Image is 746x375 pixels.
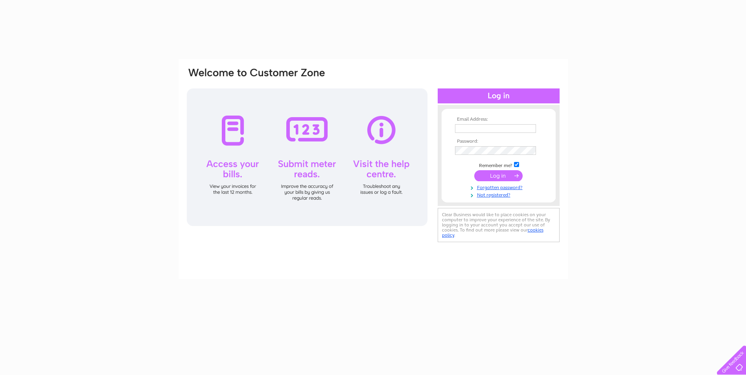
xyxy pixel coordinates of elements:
[453,117,544,122] th: Email Address:
[453,139,544,144] th: Password:
[455,183,544,191] a: Forgotten password?
[442,227,543,238] a: cookies policy
[438,208,560,242] div: Clear Business would like to place cookies on your computer to improve your experience of the sit...
[474,170,523,181] input: Submit
[455,191,544,198] a: Not registered?
[453,161,544,169] td: Remember me?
